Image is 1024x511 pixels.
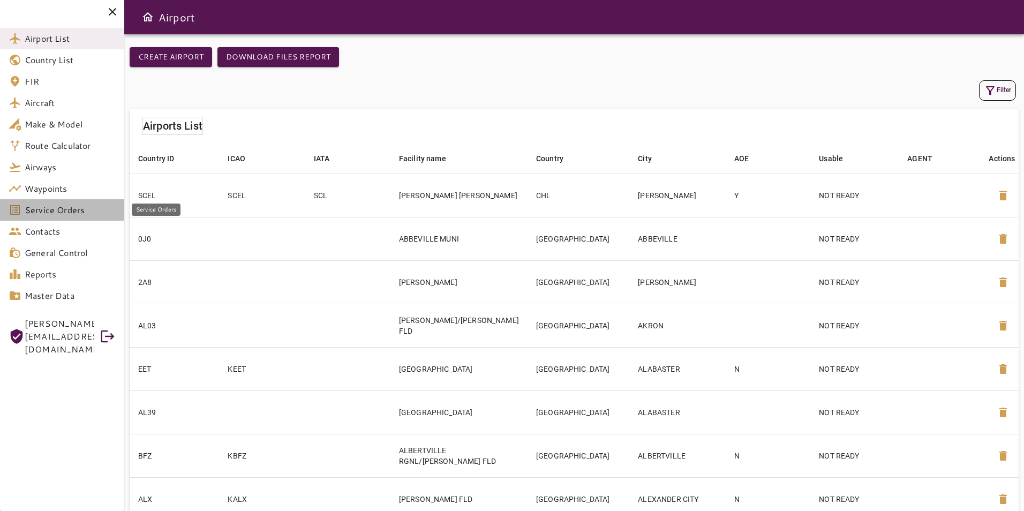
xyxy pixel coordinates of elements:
[726,347,810,390] td: N
[536,152,577,165] span: Country
[629,304,726,347] td: AKRON
[130,174,219,217] td: SCEL
[997,189,1010,202] span: delete
[990,443,1016,469] button: Delete Airport
[390,434,528,477] td: ALBERTVILLE RGNL/[PERSON_NAME] FLD
[819,320,890,331] p: NOT READY
[390,304,528,347] td: [PERSON_NAME]/[PERSON_NAME] FLD
[219,347,305,390] td: KEET
[907,152,932,165] div: AGENT
[390,347,528,390] td: [GEOGRAPHIC_DATA]
[25,96,116,109] span: Aircraft
[819,407,890,418] p: NOT READY
[629,217,726,260] td: ABBEVILLE
[629,347,726,390] td: ALABASTER
[228,152,245,165] div: ICAO
[819,190,890,201] p: NOT READY
[219,174,305,217] td: SCEL
[997,363,1010,375] span: delete
[25,204,116,216] span: Service Orders
[979,80,1016,101] button: Filter
[399,152,460,165] span: Facility name
[528,304,629,347] td: [GEOGRAPHIC_DATA]
[997,406,1010,419] span: delete
[819,234,890,244] p: NOT READY
[629,390,726,434] td: ALABASTER
[528,217,629,260] td: [GEOGRAPHIC_DATA]
[528,260,629,304] td: [GEOGRAPHIC_DATA]
[143,117,202,134] h6: Airports List
[137,6,159,28] button: Open drawer
[228,152,259,165] span: ICAO
[990,313,1016,339] button: Delete Airport
[528,390,629,434] td: [GEOGRAPHIC_DATA]
[25,246,116,259] span: General Control
[990,183,1016,208] button: Delete Airport
[130,434,219,477] td: BFZ
[130,260,219,304] td: 2A8
[638,152,666,165] span: City
[25,289,116,302] span: Master Data
[138,152,175,165] div: Country ID
[528,174,629,217] td: CHL
[130,347,219,390] td: EET
[390,390,528,434] td: [GEOGRAPHIC_DATA]
[25,32,116,45] span: Airport List
[130,217,219,260] td: 0J0
[132,204,180,216] div: Service Orders
[528,347,629,390] td: [GEOGRAPHIC_DATA]
[536,152,563,165] div: Country
[390,217,528,260] td: ABBEVILLE MUNI
[726,174,810,217] td: Y
[819,364,890,374] p: NOT READY
[907,152,946,165] span: AGENT
[25,75,116,88] span: FIR
[629,260,726,304] td: [PERSON_NAME]
[25,139,116,152] span: Route Calculator
[25,161,116,174] span: Airways
[734,152,763,165] span: AOE
[159,9,195,26] h6: Airport
[629,174,726,217] td: [PERSON_NAME]
[528,434,629,477] td: [GEOGRAPHIC_DATA]
[819,277,890,288] p: NOT READY
[819,450,890,461] p: NOT READY
[990,400,1016,425] button: Delete Airport
[638,152,652,165] div: City
[734,152,749,165] div: AOE
[997,449,1010,462] span: delete
[305,174,390,217] td: SCL
[629,434,726,477] td: ALBERTVILLE
[25,225,116,238] span: Contacts
[819,494,890,505] p: NOT READY
[130,47,212,67] button: Create airport
[990,269,1016,295] button: Delete Airport
[997,232,1010,245] span: delete
[819,152,857,165] span: Usable
[25,54,116,66] span: Country List
[990,226,1016,252] button: Delete Airport
[997,493,1010,506] span: delete
[399,152,446,165] div: Facility name
[997,276,1010,289] span: delete
[314,152,344,165] span: IATA
[726,434,810,477] td: N
[390,174,528,217] td: [PERSON_NAME] [PERSON_NAME]
[990,356,1016,382] button: Delete Airport
[819,152,843,165] div: Usable
[25,268,116,281] span: Reports
[997,319,1010,332] span: delete
[25,182,116,195] span: Waypoints
[130,304,219,347] td: AL03
[138,152,189,165] span: Country ID
[314,152,330,165] div: IATA
[25,317,94,356] span: [PERSON_NAME][EMAIL_ADDRESS][DOMAIN_NAME]
[219,434,305,477] td: KBFZ
[25,118,116,131] span: Make & Model
[130,390,219,434] td: AL39
[390,260,528,304] td: [PERSON_NAME]
[217,47,339,67] button: Download Files Report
